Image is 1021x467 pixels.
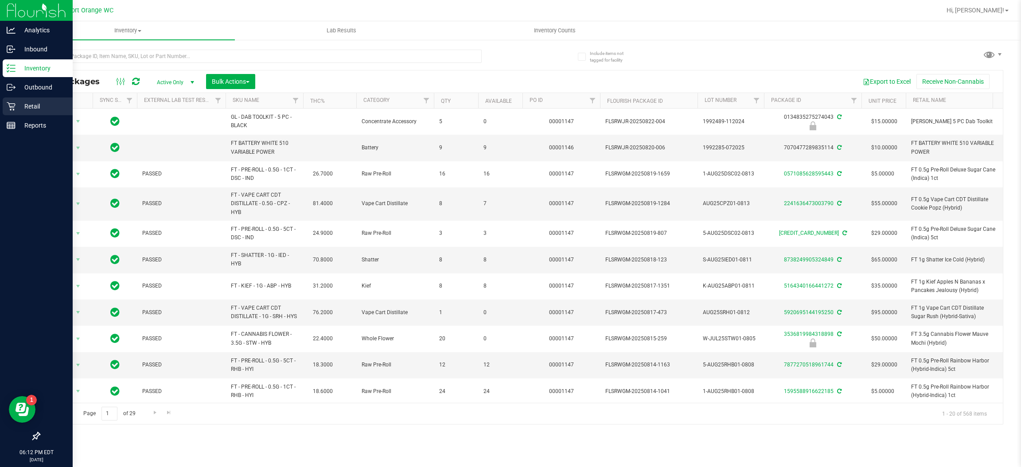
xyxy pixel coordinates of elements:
[911,139,998,156] span: FT BATTERY WHITE 510 VARIABLE POWER
[211,93,226,108] a: Filter
[771,97,801,103] a: Package ID
[439,170,473,178] span: 16
[857,74,916,89] button: Export to Excel
[362,170,429,178] span: Raw Pre-Roll
[911,256,998,264] span: FT 1g Shatter Ice Cold (Hybrid)
[7,45,16,54] inline-svg: Inbound
[483,335,517,343] span: 0
[703,256,759,264] span: S-AUG25IED01-0811
[605,199,692,208] span: FLSRWGM-20250819-1284
[362,199,429,208] span: Vape Cart Distillate
[231,330,298,347] span: FT - CANNABIS FLOWER - 3.5G - STW - HYB
[483,170,517,178] span: 16
[231,191,298,217] span: FT - VAPE CART CDT DISTILLATE - 0.5G - CPZ - HYB
[836,257,842,263] span: Sync from Compliance System
[231,357,298,374] span: FT - PRE-ROLL - 0.5G - 5CT - RHB - HYI
[419,93,434,108] a: Filter
[110,227,120,239] span: In Sync
[231,113,298,130] span: GL - DAB TOOLKIT - 5 PC - BLACK
[7,121,16,130] inline-svg: Reports
[16,82,69,93] p: Outbound
[142,256,220,264] span: PASSED
[439,308,473,317] span: 1
[142,229,220,237] span: PASSED
[362,256,429,264] span: Shatter
[867,280,902,292] span: $35.00000
[439,229,473,237] span: 3
[483,282,517,290] span: 8
[7,102,16,111] inline-svg: Retail
[703,199,759,208] span: AUG25CPZ01-0813
[605,335,692,343] span: FLSRWGM-20250815-259
[231,282,298,290] span: FT - KIEF - 1G - ABP - HYB
[7,83,16,92] inline-svg: Outbound
[142,170,220,178] span: PASSED
[142,361,220,369] span: PASSED
[703,308,759,317] span: AUG25SRH01-0812
[607,98,663,104] a: Flourish Package ID
[763,339,863,347] div: Newly Received
[308,227,337,240] span: 24.9000
[549,309,574,315] a: 00001147
[836,283,842,289] span: Sync from Compliance System
[911,278,998,295] span: FT 1g Kief Apples N Bananas x Pancakes Jealousy (Hybrid)
[73,253,84,266] span: select
[549,171,574,177] a: 00001147
[836,309,842,315] span: Sync from Compliance System
[784,283,834,289] a: 5164340166441272
[605,282,692,290] span: FLSRWGM-20250817-1351
[911,166,998,183] span: FT 0.5g Pre-Roll Deluxe Sugar Cane (Indica) 1ct
[549,200,574,206] a: 00001147
[439,361,473,369] span: 12
[439,335,473,343] span: 20
[231,304,298,321] span: FT - VAPE CART CDT DISTILLATE - 1G - SRH - HYS
[763,113,863,130] div: 0134835275274043
[439,199,473,208] span: 8
[549,257,574,263] a: 00001147
[585,93,600,108] a: Filter
[73,359,84,371] span: select
[231,225,298,242] span: FT - PRE-ROLL - 0.5G - 5CT - DSC - IND
[703,117,759,126] span: 1992489-112024
[100,97,134,103] a: Sync Status
[911,357,998,374] span: FT 0.5g Pre-Roll Rainbow Harbor (Hybrid-Indica) 5ct
[308,385,337,398] span: 18.6000
[605,256,692,264] span: FLSRWGM-20250818-123
[439,387,473,396] span: 24
[605,387,692,396] span: FLSRWGM-20250814-1041
[110,332,120,345] span: In Sync
[911,383,998,400] span: FT 0.5g Pre-Roll Rainbow Harbor (Hybrid-Indica) 1ct
[703,335,759,343] span: W-JUL25STW01-0805
[483,387,517,396] span: 24
[362,387,429,396] span: Raw Pre-Roll
[836,388,842,394] span: Sync from Compliance System
[836,144,842,151] span: Sync from Compliance System
[867,358,902,371] span: $29.00000
[363,97,390,103] a: Category
[605,308,692,317] span: FLSRWGM-20250817-473
[308,253,337,266] span: 70.8000
[485,98,512,104] a: Available
[110,253,120,266] span: In Sync
[142,335,220,343] span: PASSED
[703,170,759,178] span: 1-AUG25DSC02-0813
[122,93,137,108] a: Filter
[847,93,861,108] a: Filter
[110,358,120,371] span: In Sync
[867,306,902,319] span: $95.00000
[784,200,834,206] a: 2241636473003790
[549,118,574,125] a: 00001147
[605,361,692,369] span: FLSRWGM-20250814-1163
[231,251,298,268] span: FT - SHATTER - 1G - IED - HYB
[947,7,1004,14] span: Hi, [PERSON_NAME]!
[867,141,902,154] span: $10.00000
[549,335,574,342] a: 00001147
[784,388,834,394] a: 1595588916622185
[73,306,84,319] span: select
[549,362,574,368] a: 00001147
[308,167,337,180] span: 26.7000
[362,144,429,152] span: Battery
[605,144,692,152] span: FLSRWJR-20250820-006
[362,229,429,237] span: Raw Pre-Roll
[483,361,517,369] span: 12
